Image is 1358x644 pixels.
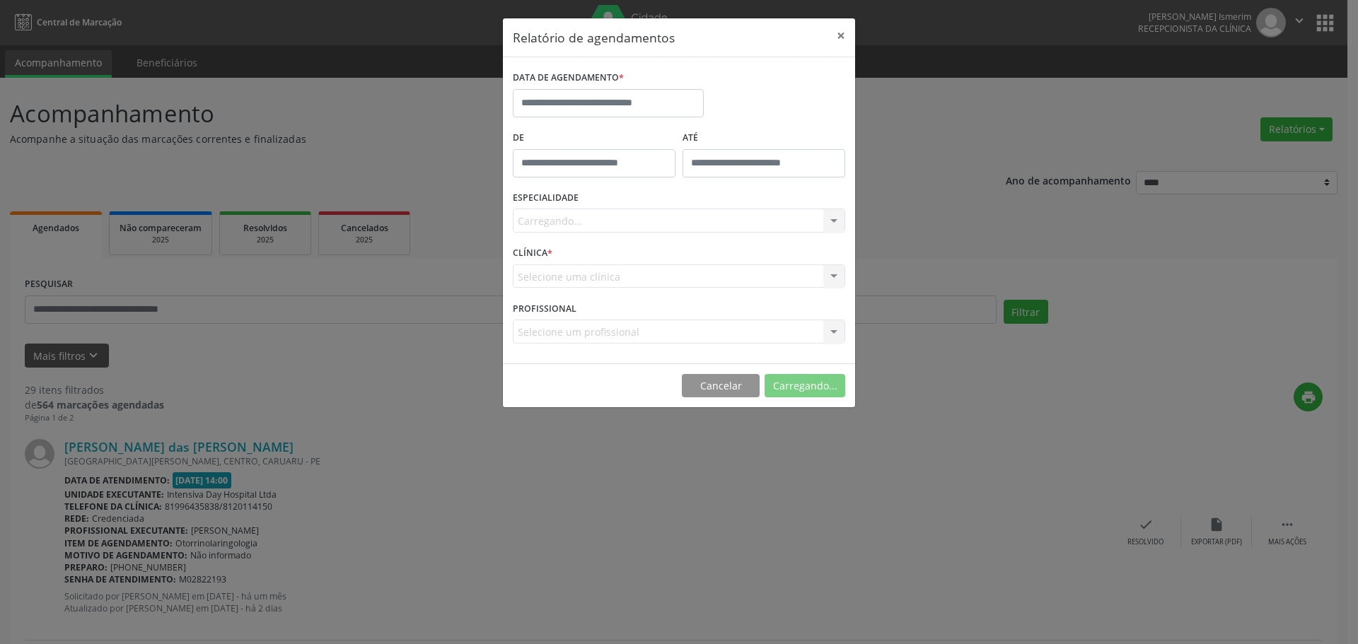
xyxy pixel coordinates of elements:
button: Cancelar [682,374,760,398]
button: Carregando... [765,374,845,398]
h5: Relatório de agendamentos [513,28,675,47]
label: CLÍNICA [513,242,552,264]
label: De [513,127,675,149]
label: DATA DE AGENDAMENTO [513,67,624,89]
label: PROFISSIONAL [513,298,576,320]
label: ATÉ [683,127,845,149]
button: Close [827,18,855,53]
label: ESPECIALIDADE [513,187,579,209]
